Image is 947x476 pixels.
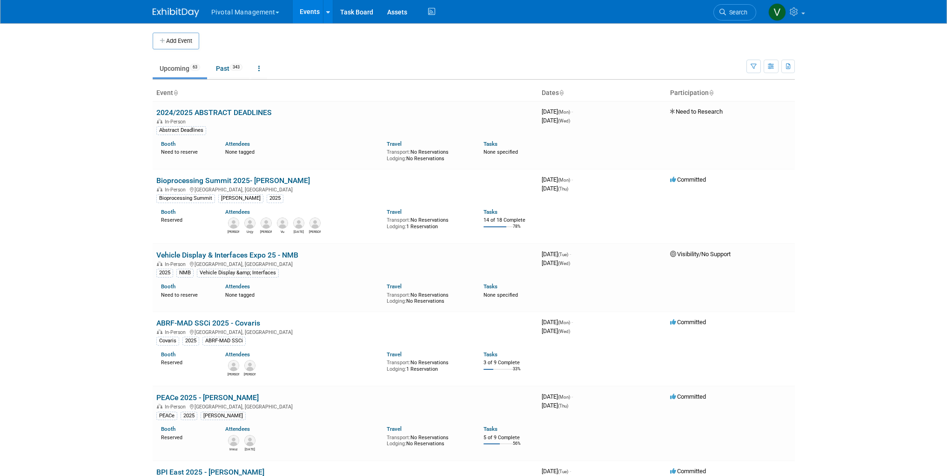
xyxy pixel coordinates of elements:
div: Traci Haddock [260,229,272,234]
span: Transport: [387,292,410,298]
img: ExhibitDay [153,8,199,17]
img: Sujash Chatterjee [244,360,255,371]
div: Vehicle Display &amp; Interfaces [197,269,279,277]
a: Tasks [484,351,497,358]
div: PEACe [156,412,177,420]
div: Bioprocessing Summit [156,194,215,203]
img: Melissa Gabello [228,360,239,371]
span: Transport: [387,360,410,366]
div: Omar El-Ghouch [228,229,239,234]
div: None tagged [225,290,380,299]
span: In-Person [165,261,188,267]
a: Sort by Event Name [173,89,178,96]
a: Past343 [209,60,249,77]
a: Tasks [484,426,497,432]
a: Attendees [225,351,250,358]
a: Travel [387,283,402,290]
span: [DATE] [542,176,573,183]
span: Transport: [387,149,410,155]
img: In-Person Event [157,187,162,191]
span: Need to Research [670,108,723,115]
span: [DATE] [542,251,571,258]
div: [GEOGRAPHIC_DATA], [GEOGRAPHIC_DATA] [156,328,534,335]
a: Booth [161,283,175,290]
span: (Wed) [558,329,570,334]
img: In-Person Event [157,329,162,334]
span: In-Person [165,187,188,193]
th: Participation [666,85,795,101]
div: Kevin LeShane [309,229,321,234]
span: Committed [670,468,706,475]
img: Omar El-Ghouch [228,218,239,229]
img: Vu Nguyen [277,218,288,229]
button: Add Event [153,33,199,49]
span: [DATE] [542,108,573,115]
span: None specified [484,292,518,298]
img: In-Person Event [157,404,162,408]
span: (Thu) [558,403,568,408]
span: Transport: [387,435,410,441]
span: Committed [670,393,706,400]
span: (Mon) [558,394,570,400]
span: Visibility/No Support [670,251,731,258]
span: [DATE] [542,319,573,326]
img: Kevin LeShane [309,218,321,229]
span: (Tue) [558,252,568,257]
a: Attendees [225,209,250,215]
img: Valerie Weld [768,3,786,21]
div: NMB [176,269,194,277]
span: None specified [484,149,518,155]
span: [DATE] [542,185,568,192]
div: No Reservations No Reservations [387,290,470,305]
span: Lodging: [387,224,406,230]
span: - [571,176,573,183]
div: Melissa Gabello [228,371,239,377]
img: Traci Haddock [261,218,272,229]
div: [PERSON_NAME] [201,412,246,420]
a: Attendees [225,426,250,432]
a: Booth [161,351,175,358]
span: Lodging: [387,298,406,304]
img: In-Person Event [157,119,162,123]
div: [GEOGRAPHIC_DATA], [GEOGRAPHIC_DATA] [156,185,534,193]
a: ABRF-MAD SSCi 2025 - Covaris [156,319,260,327]
div: Vu Nguyen [276,229,288,234]
a: Booth [161,209,175,215]
a: 2024/2025 ABSTRACT DEADLINES [156,108,272,117]
span: [DATE] [542,393,573,400]
div: No Reservations 1 Reservation [387,215,470,230]
div: Reserved [161,433,212,441]
span: (Tue) [558,469,568,474]
div: No Reservations No Reservations [387,147,470,162]
span: [DATE] [542,327,570,334]
th: Dates [538,85,666,101]
a: Booth [161,141,175,147]
div: Reserved [161,215,212,224]
img: Raja Srinivas [244,435,255,446]
span: Transport: [387,217,410,223]
span: - [571,319,573,326]
div: 14 of 18 Complete [484,217,534,224]
div: Unjy Park [244,229,255,234]
div: 3 of 9 Complete [484,360,534,366]
div: ABRF-MAD SSCi [202,337,246,345]
span: - [571,108,573,115]
a: Tasks [484,141,497,147]
span: [DATE] [542,468,571,475]
img: Imroz Ghangas [228,435,239,446]
span: - [570,251,571,258]
span: (Mon) [558,320,570,325]
a: Travel [387,141,402,147]
td: 78% [513,224,521,237]
img: Raja Srinivas [293,218,304,229]
a: Attendees [225,141,250,147]
div: None tagged [225,147,380,156]
span: - [571,393,573,400]
td: 56% [513,441,521,454]
a: Attendees [225,283,250,290]
a: Sort by Start Date [559,89,564,96]
a: Upcoming63 [153,60,207,77]
a: PEACe 2025 - [PERSON_NAME] [156,393,259,402]
a: Travel [387,209,402,215]
div: Need to reserve [161,290,212,299]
